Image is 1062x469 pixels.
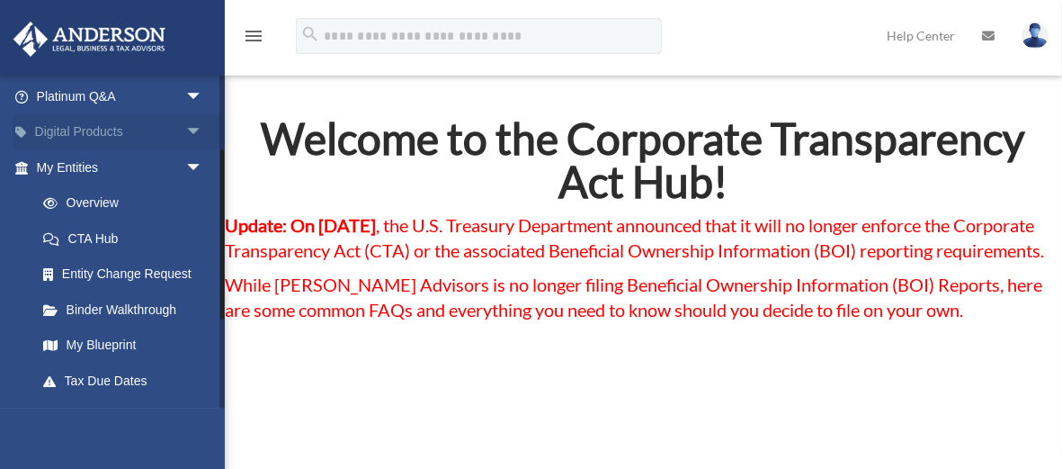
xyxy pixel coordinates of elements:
a: Binder Walkthrough [25,292,230,328]
span: arrow_drop_down [185,399,221,436]
span: arrow_drop_down [185,78,221,115]
span: , the U.S. Treasury Department announced that it will no longer enforce the Corporate Transparenc... [225,214,1044,261]
i: menu [243,25,264,47]
a: menu [243,32,264,47]
a: Entity Change Request [25,257,230,293]
img: Anderson Advisors Platinum Portal [8,22,171,57]
a: My Entitiesarrow_drop_down [13,149,230,185]
span: arrow_drop_down [185,149,221,186]
a: CTA Hub [25,221,221,257]
span: While [PERSON_NAME] Advisors is no longer filing Beneficial Ownership Information (BOI) Reports, ... [225,274,1042,320]
a: Platinum Q&Aarrow_drop_down [13,78,230,114]
a: Tax Due Dates [25,363,230,399]
a: Overview [25,185,230,221]
strong: Update: On [DATE] [225,214,376,236]
a: Digital Productsarrow_drop_down [13,114,230,150]
h2: Welcome to the Corporate Transparency Act Hub! [225,117,1062,212]
a: My Anderson Teamarrow_drop_down [13,399,230,435]
span: arrow_drop_down [185,114,221,151]
i: search [300,24,320,44]
a: My Blueprint [25,328,230,364]
img: User Pic [1022,23,1049,49]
